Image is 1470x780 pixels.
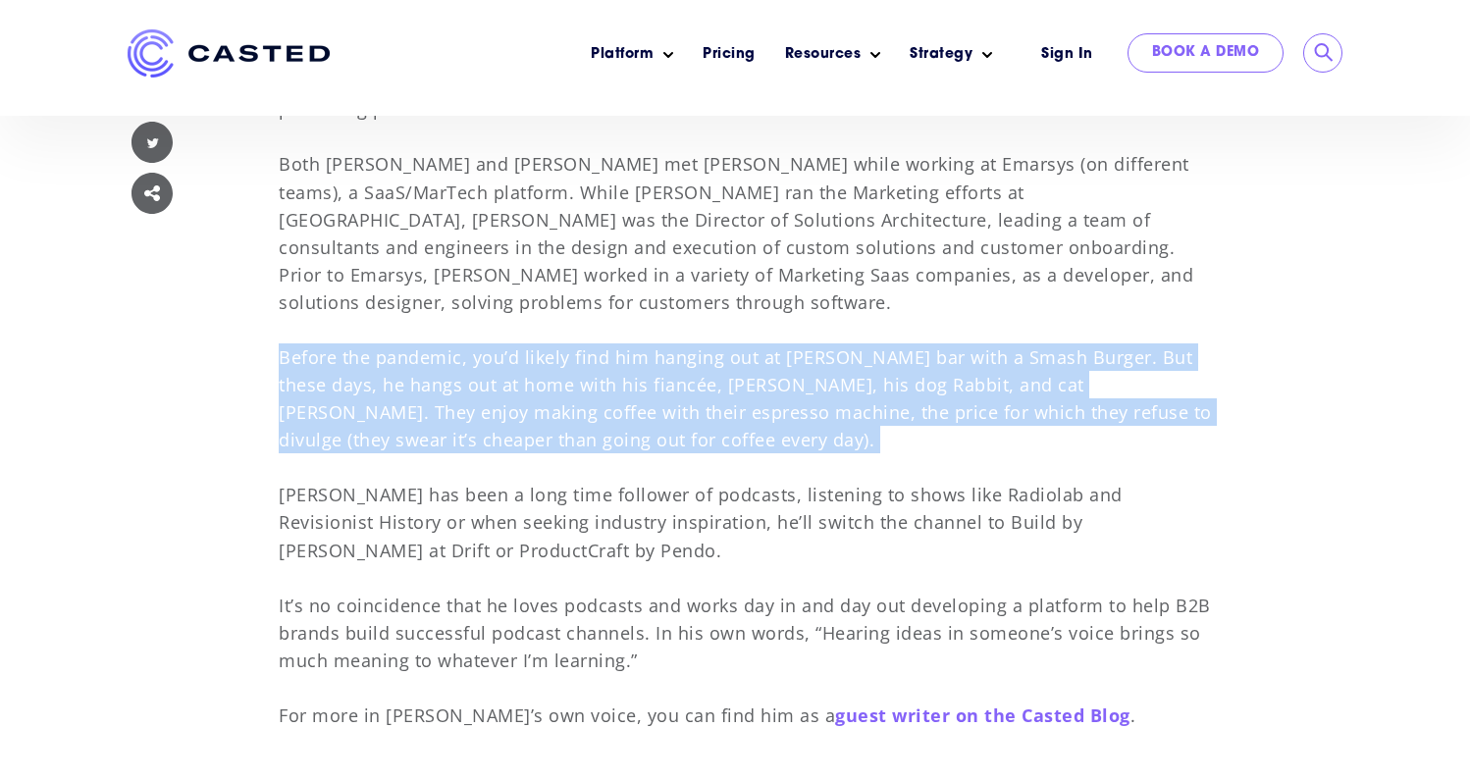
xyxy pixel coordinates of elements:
a: Resources [785,44,862,65]
a: Pricing [703,44,756,65]
img: Casted_Logo_Horizontal_FullColor_PUR_BLUE [128,29,330,78]
img: Twitter [131,122,173,163]
input: Submit [1314,43,1334,63]
a: Strategy [910,44,972,65]
img: Share [131,173,173,214]
nav: Main menu [359,29,1007,79]
a: Sign In [1017,33,1118,76]
p: is the co-founder of Casted, and is in love with problem solving and finding unique solutions to ... [279,13,1213,729]
a: Platform [591,44,654,65]
a: guest writer on the Casted Blog [835,703,1130,727]
a: Book a Demo [1128,33,1285,73]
